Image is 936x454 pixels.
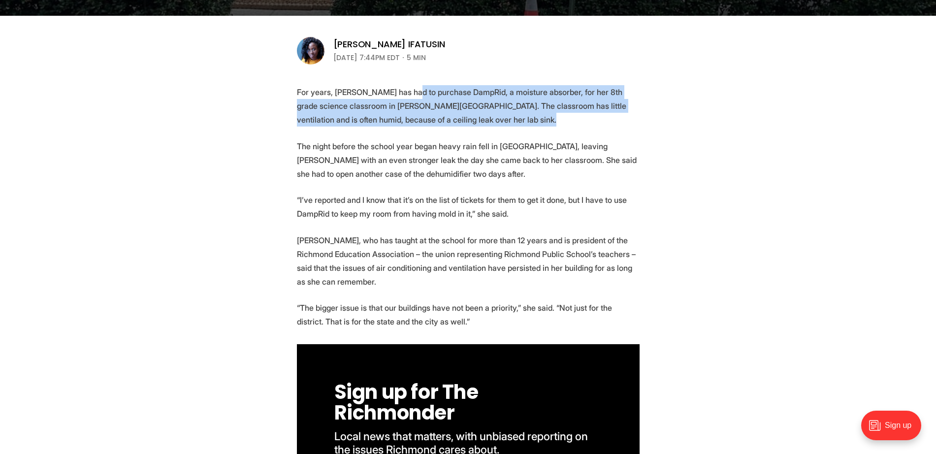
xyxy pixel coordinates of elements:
span: 5 min [407,52,426,64]
iframe: portal-trigger [853,406,936,454]
img: Victoria A. Ifatusin [297,37,324,65]
time: [DATE] 7:44PM EDT [333,52,400,64]
p: For years, [PERSON_NAME] has had to purchase DampRid, a moisture absorber, for her 8th grade scie... [297,85,640,127]
p: “I’ve reported and I know that it’s on the list of tickets for them to get it done, but I have to... [297,193,640,221]
p: “The bigger issue is that our buildings have not been a priority,” she said. “Not just for the di... [297,301,640,328]
p: The night before the school year began heavy rain fell in [GEOGRAPHIC_DATA], leaving [PERSON_NAME... [297,139,640,181]
p: [PERSON_NAME], who has taught at the school for more than 12 years and is president of the Richmo... [297,233,640,289]
span: Sign up for The Richmonder [334,378,483,426]
a: [PERSON_NAME] Ifatusin [333,38,445,50]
